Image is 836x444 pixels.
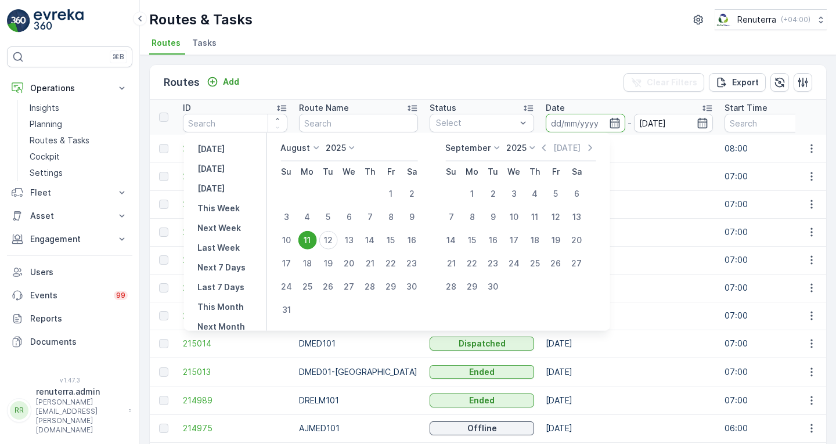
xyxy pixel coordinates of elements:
[159,396,168,405] div: Toggle Row Selected
[159,172,168,181] div: Toggle Row Selected
[30,167,63,179] p: Settings
[525,254,544,273] div: 25
[361,277,379,296] div: 28
[30,151,60,163] p: Cockpit
[340,254,358,273] div: 20
[293,330,424,358] td: DMED101
[299,102,349,114] p: Route Name
[467,423,497,434] p: Offline
[277,254,296,273] div: 17
[183,143,287,154] a: 215047
[7,204,132,228] button: Asset
[505,185,523,203] div: 3
[159,255,168,265] div: Toggle Row Selected
[183,114,287,132] input: Search
[725,114,829,132] input: Search
[183,395,287,406] a: 214989
[540,387,719,414] td: [DATE]
[546,185,565,203] div: 5
[193,142,229,156] button: Yesterday
[30,82,109,94] p: Operations
[202,75,244,89] button: Add
[30,187,109,198] p: Fleet
[540,330,719,358] td: [DATE]
[402,208,421,226] div: 9
[402,254,421,273] div: 23
[193,320,250,334] button: Next Month
[719,274,835,302] td: 07:00
[340,231,358,250] div: 13
[546,208,565,226] div: 12
[197,222,241,234] p: Next Week
[183,226,287,238] span: 215018
[340,208,358,226] div: 6
[719,414,835,442] td: 06:00
[725,102,767,114] p: Start Time
[30,233,109,245] p: Engagement
[159,228,168,237] div: Toggle Row Selected
[381,277,400,296] div: 29
[193,162,229,176] button: Today
[7,386,132,435] button: RRrenuterra.admin[PERSON_NAME][EMAIL_ADDRESS][PERSON_NAME][DOMAIN_NAME]
[505,254,523,273] div: 24
[298,254,316,273] div: 18
[505,208,523,226] div: 10
[545,161,566,182] th: Friday
[197,262,246,273] p: Next 7 Days
[7,307,132,330] a: Reports
[484,185,502,203] div: 2
[159,200,168,209] div: Toggle Row Selected
[781,15,810,24] p: ( +04:00 )
[197,301,244,313] p: This Month
[183,282,287,294] a: 215016
[7,77,132,100] button: Operations
[277,208,296,226] div: 3
[183,102,191,114] p: ID
[442,231,460,250] div: 14
[319,208,337,226] div: 5
[197,143,225,155] p: [DATE]
[634,114,714,132] input: dd/mm/yyyy
[183,423,287,434] a: 214975
[525,231,544,250] div: 18
[10,401,28,420] div: RR
[183,366,287,378] span: 215013
[462,161,482,182] th: Monday
[193,221,246,235] button: Next Week
[193,241,244,255] button: Last Week
[183,171,287,182] span: 215020
[719,330,835,358] td: 07:00
[540,358,719,387] td: [DATE]
[30,313,128,324] p: Reports
[34,9,84,33] img: logo_light-DOdMpM7g.png
[36,386,123,398] p: renuterra.admin
[338,161,359,182] th: Wednesday
[719,387,835,414] td: 07:00
[159,367,168,377] div: Toggle Row Selected
[223,76,239,88] p: Add
[484,231,502,250] div: 16
[546,231,565,250] div: 19
[293,358,424,387] td: DMED01-[GEOGRAPHIC_DATA]
[197,242,240,254] p: Last Week
[318,161,338,182] th: Tuesday
[506,142,527,154] p: 2025
[116,291,125,300] p: 99
[197,163,225,175] p: [DATE]
[567,185,586,203] div: 6
[484,208,502,226] div: 9
[719,218,835,246] td: 07:00
[546,254,565,273] div: 26
[442,277,460,296] div: 28
[732,77,759,88] p: Export
[381,254,400,273] div: 22
[566,161,587,182] th: Saturday
[183,198,287,210] a: 215019
[719,246,835,274] td: 07:00
[719,163,835,190] td: 07:00
[484,277,502,296] div: 30
[361,254,379,273] div: 21
[298,208,316,226] div: 4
